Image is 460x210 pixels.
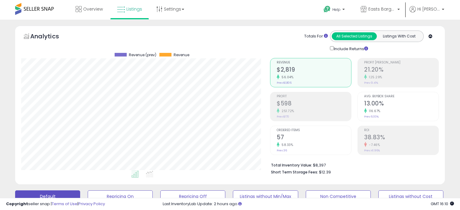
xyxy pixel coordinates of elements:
span: Revenue [174,53,189,57]
div: Last InventoryLab Update: 2 hours ago. [163,201,454,207]
small: -7.46% [367,143,380,147]
h2: $598 [277,100,351,108]
b: Total Inventory Value: [271,163,312,168]
small: 116.67% [367,109,380,113]
small: Prev: 6.00% [364,115,379,118]
h5: Analytics [30,32,71,42]
strong: Copyright [6,201,28,207]
h2: 21.20% [364,66,439,74]
span: Profit [PERSON_NAME] [364,61,439,64]
button: Listings without Min/Max [233,190,298,202]
button: Listings without Cost [378,190,443,202]
small: Prev: $170 [277,115,289,118]
span: Ordered Items [277,129,351,132]
h2: 38.83% [364,134,439,142]
i: Get Help [323,5,331,13]
small: 251.72% [279,109,294,113]
span: 2025-08-15 16:10 GMT [431,201,454,207]
small: 56.04% [279,75,293,79]
small: Prev: 36 [277,149,287,152]
span: Help [332,7,341,12]
small: Prev: 9.41% [364,81,378,85]
span: Easts Bargains [368,6,396,12]
button: Listings With Cost [377,32,422,40]
span: $12.39 [319,169,331,175]
a: Privacy Policy [78,201,105,207]
small: 58.33% [279,143,293,147]
h2: 57 [277,134,351,142]
small: 125.29% [367,75,382,79]
div: seller snap | | [6,201,105,207]
a: Terms of Use [52,201,77,207]
div: Totals For [304,34,328,39]
span: Revenue (prev) [129,53,156,57]
span: Revenue [277,61,351,64]
li: $8,397 [271,161,434,168]
button: Repricing Off [160,190,225,202]
small: Prev: $1,806 [277,81,292,85]
h2: $2,819 [277,66,351,74]
a: Hi [PERSON_NAME] [409,6,444,20]
span: Listings [126,6,142,12]
span: Overview [83,6,103,12]
span: Avg. Buybox Share [364,95,439,98]
a: Help [319,1,351,20]
div: Include Returns [325,45,375,52]
span: Profit [277,95,351,98]
button: All Selected Listings [332,32,377,40]
span: Hi [PERSON_NAME] [417,6,440,12]
span: ROI [364,129,439,132]
button: Non Competitive [306,190,371,202]
button: Repricing On [88,190,153,202]
h2: 13.00% [364,100,439,108]
button: Default [15,190,80,202]
b: Short Term Storage Fees: [271,170,318,175]
small: Prev: 41.96% [364,149,380,152]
